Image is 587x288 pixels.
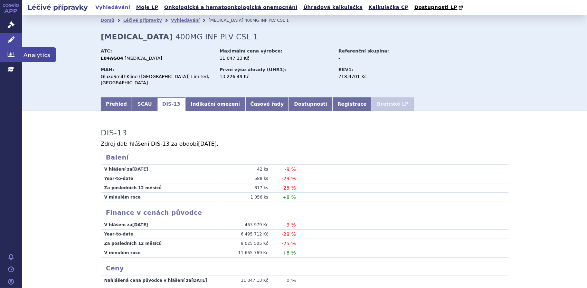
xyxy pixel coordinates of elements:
a: Přehled [101,97,132,111]
td: V hlášení za [101,220,222,230]
td: 11 047,13 Kč [222,276,274,285]
div: 11 047,13 Kč [220,55,332,61]
a: Dostupnosti [289,97,332,111]
span: [DATE] [132,222,148,227]
span: -9 % [285,222,296,228]
p: Zdroj dat: hlášení DIS-13 za období . [101,141,509,147]
h3: Balení [101,154,509,161]
span: 0 % [286,278,296,283]
a: Domů [101,18,114,23]
td: Za posledních 12 měsíců [101,239,222,248]
span: -25 % [282,241,296,246]
span: -29 % [282,176,296,181]
strong: Maximální cena výrobce: [220,48,283,54]
td: 463 979 Kč [222,220,274,230]
span: 400MG INF PLV CSL 1 [176,32,258,41]
a: Léčivé přípravky [123,18,162,23]
a: Indikační omezení [186,97,245,111]
a: Moje LP [134,3,160,12]
div: GlaxoSmithKline ([GEOGRAPHIC_DATA]) Limited, [GEOGRAPHIC_DATA] [101,74,213,86]
td: Za posledních 12 měsíců [101,183,222,193]
span: -9 % [285,166,296,172]
strong: MAH: [101,67,114,72]
h3: Finance v cenách původce [101,209,509,217]
span: -25 % [282,185,296,191]
div: 13 226,49 Kč [220,74,332,80]
td: Nahlášená cena původce v hlášení za [101,276,222,285]
a: Vyhledávání [93,3,132,12]
td: 588 ks [222,174,274,183]
td: Year-to-date [101,174,222,183]
a: Registrace [332,97,372,111]
a: Dostupnosti LP [412,3,466,12]
td: 1 056 ks [222,193,274,202]
a: SCAU [132,97,157,111]
a: Vyhledávání [171,18,200,23]
span: [DATE] [198,141,217,147]
strong: L04AG04 [101,56,123,61]
h3: Ceny [101,265,509,272]
span: [DATE] [132,167,148,172]
span: Dostupnosti LP [414,4,457,10]
span: Analytics [22,47,56,62]
strong: EKV1: [339,67,353,72]
span: +8 % [282,194,296,200]
h3: DIS-13 [101,128,127,137]
a: DIS-13 [157,97,186,111]
div: - [339,55,416,61]
td: 9 025 505 Kč [222,239,274,248]
a: Onkologická a hematoonkologická onemocnění [162,3,300,12]
strong: Referenční skupina: [339,48,389,54]
strong: [MEDICAL_DATA] [101,32,173,41]
span: [MEDICAL_DATA] [209,18,243,23]
td: 42 ks [222,165,274,174]
span: 400MG INF PLV CSL 1 [245,18,289,23]
a: Kalkulačka CP [367,3,411,12]
a: Časové řady [245,97,289,111]
span: -29 % [282,231,296,237]
a: Úhradová kalkulačka [301,3,365,12]
strong: ATC: [101,48,112,54]
td: V hlášení za [101,165,222,174]
h2: Léčivé přípravky [22,2,93,12]
td: 6 495 712 Kč [222,230,274,239]
td: V minulém roce [101,248,222,258]
strong: První výše úhrady (UHR1): [220,67,287,72]
td: 11 665 769 Kč [222,248,274,258]
td: Year-to-date [101,230,222,239]
span: [DATE] [191,278,207,283]
td: V minulém roce [101,193,222,202]
span: [MEDICAL_DATA] [125,56,162,61]
td: 817 ks [222,183,274,193]
span: +8 % [282,250,296,256]
div: 718,9701 Kč [339,74,416,80]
